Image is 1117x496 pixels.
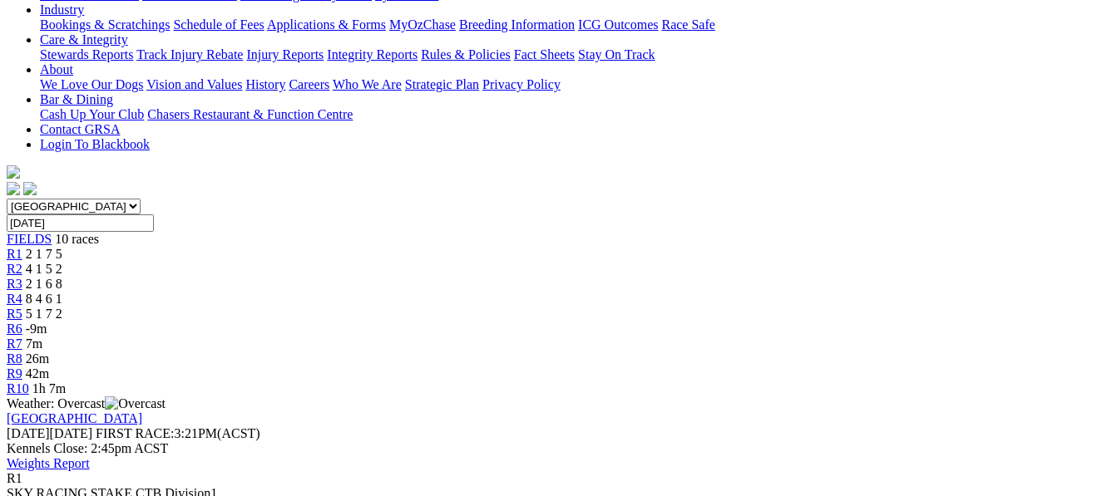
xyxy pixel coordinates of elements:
[40,77,1110,92] div: About
[267,17,386,32] a: Applications & Forms
[26,351,49,366] span: 26m
[147,107,353,121] a: Chasers Restaurant & Function Centre
[578,17,658,32] a: ICG Outcomes
[26,366,49,381] span: 42m
[96,426,260,440] span: 3:21PM(ACST)
[26,262,62,276] span: 4 1 5 2
[26,322,47,336] span: -9m
[7,381,29,395] a: R10
[7,322,22,336] a: R6
[55,232,99,246] span: 10 races
[40,107,1110,122] div: Bar & Dining
[7,336,22,351] a: R7
[40,92,113,106] a: Bar & Dining
[7,247,22,261] a: R1
[327,47,418,61] a: Integrity Reports
[7,277,22,291] a: R3
[7,292,22,306] a: R4
[40,62,73,76] a: About
[7,307,22,321] a: R5
[7,262,22,276] a: R2
[26,307,62,321] span: 5 1 7 2
[7,411,142,425] a: [GEOGRAPHIC_DATA]
[459,17,575,32] a: Breeding Information
[405,77,479,91] a: Strategic Plan
[333,77,402,91] a: Who We Are
[7,214,154,232] input: Select date
[40,137,150,151] a: Login To Blackbook
[482,77,561,91] a: Privacy Policy
[105,396,166,411] img: Overcast
[40,47,133,61] a: Stewards Reports
[7,165,20,179] img: logo-grsa-white.png
[7,456,90,470] a: Weights Report
[40,122,120,136] a: Contact GRSA
[389,17,456,32] a: MyOzChase
[7,396,166,410] span: Weather: Overcast
[7,366,22,381] a: R9
[26,277,62,291] span: 2 1 6 8
[514,47,575,61] a: Fact Sheets
[146,77,242,91] a: Vision and Values
[40,17,1110,32] div: Industry
[26,292,62,306] span: 8 4 6 1
[7,232,52,246] a: FIELDS
[40,47,1110,62] div: Care & Integrity
[23,182,37,195] img: twitter.svg
[136,47,243,61] a: Track Injury Rebate
[40,77,143,91] a: We Love Our Dogs
[40,17,170,32] a: Bookings & Scratchings
[32,381,66,395] span: 1h 7m
[421,47,511,61] a: Rules & Policies
[26,247,62,261] span: 2 1 7 5
[245,77,285,91] a: History
[7,182,20,195] img: facebook.svg
[40,107,144,121] a: Cash Up Your Club
[7,441,1110,456] div: Kennels Close: 2:45pm ACST
[661,17,714,32] a: Race Safe
[246,47,324,61] a: Injury Reports
[96,426,174,440] span: FIRST RACE:
[289,77,329,91] a: Careers
[26,336,42,351] span: 7m
[40,32,128,47] a: Care & Integrity
[7,426,50,440] span: [DATE]
[7,426,92,440] span: [DATE]
[40,2,84,17] a: Industry
[578,47,655,61] a: Stay On Track
[173,17,264,32] a: Schedule of Fees
[7,471,22,485] span: R1
[7,351,22,366] a: R8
